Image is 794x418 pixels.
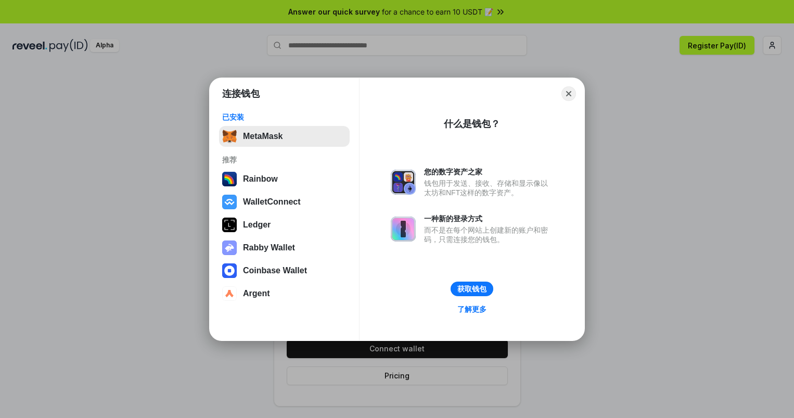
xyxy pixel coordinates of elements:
div: WalletConnect [243,197,301,207]
div: 什么是钱包？ [444,118,500,130]
div: 一种新的登录方式 [424,214,553,223]
button: MetaMask [219,126,350,147]
img: svg+xml,%3Csvg%20fill%3D%22none%22%20height%3D%2233%22%20viewBox%3D%220%200%2035%2033%22%20width%... [222,129,237,144]
img: svg+xml,%3Csvg%20width%3D%2228%22%20height%3D%2228%22%20viewBox%3D%220%200%2028%2028%22%20fill%3D... [222,263,237,278]
img: svg+xml,%3Csvg%20width%3D%22120%22%20height%3D%22120%22%20viewBox%3D%220%200%20120%20120%22%20fil... [222,172,237,186]
button: Rainbow [219,169,350,189]
button: Argent [219,283,350,304]
div: 已安装 [222,112,347,122]
button: Ledger [219,214,350,235]
div: 而不是在每个网站上创建新的账户和密码，只需连接您的钱包。 [424,225,553,244]
div: 推荐 [222,155,347,164]
button: WalletConnect [219,192,350,212]
img: svg+xml,%3Csvg%20xmlns%3D%22http%3A%2F%2Fwww.w3.org%2F2000%2Fsvg%22%20fill%3D%22none%22%20viewBox... [222,240,237,255]
div: Coinbase Wallet [243,266,307,275]
div: 您的数字资产之家 [424,167,553,176]
div: Ledger [243,220,271,230]
div: Rainbow [243,174,278,184]
button: 获取钱包 [451,282,493,296]
img: svg+xml,%3Csvg%20xmlns%3D%22http%3A%2F%2Fwww.w3.org%2F2000%2Fsvg%22%20fill%3D%22none%22%20viewBox... [391,217,416,242]
button: Close [561,86,576,101]
h1: 连接钱包 [222,87,260,100]
img: svg+xml,%3Csvg%20xmlns%3D%22http%3A%2F%2Fwww.w3.org%2F2000%2Fsvg%22%20fill%3D%22none%22%20viewBox... [391,170,416,195]
img: svg+xml,%3Csvg%20xmlns%3D%22http%3A%2F%2Fwww.w3.org%2F2000%2Fsvg%22%20width%3D%2228%22%20height%3... [222,218,237,232]
button: Rabby Wallet [219,237,350,258]
div: MetaMask [243,132,283,141]
div: 钱包用于发送、接收、存储和显示像以太坊和NFT这样的数字资产。 [424,179,553,197]
a: 了解更多 [451,302,493,316]
div: Argent [243,289,270,298]
img: svg+xml,%3Csvg%20width%3D%2228%22%20height%3D%2228%22%20viewBox%3D%220%200%2028%2028%22%20fill%3D... [222,195,237,209]
div: Rabby Wallet [243,243,295,252]
div: 获取钱包 [457,284,486,294]
div: 了解更多 [457,305,486,314]
button: Coinbase Wallet [219,260,350,281]
img: svg+xml,%3Csvg%20width%3D%2228%22%20height%3D%2228%22%20viewBox%3D%220%200%2028%2028%22%20fill%3D... [222,286,237,301]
